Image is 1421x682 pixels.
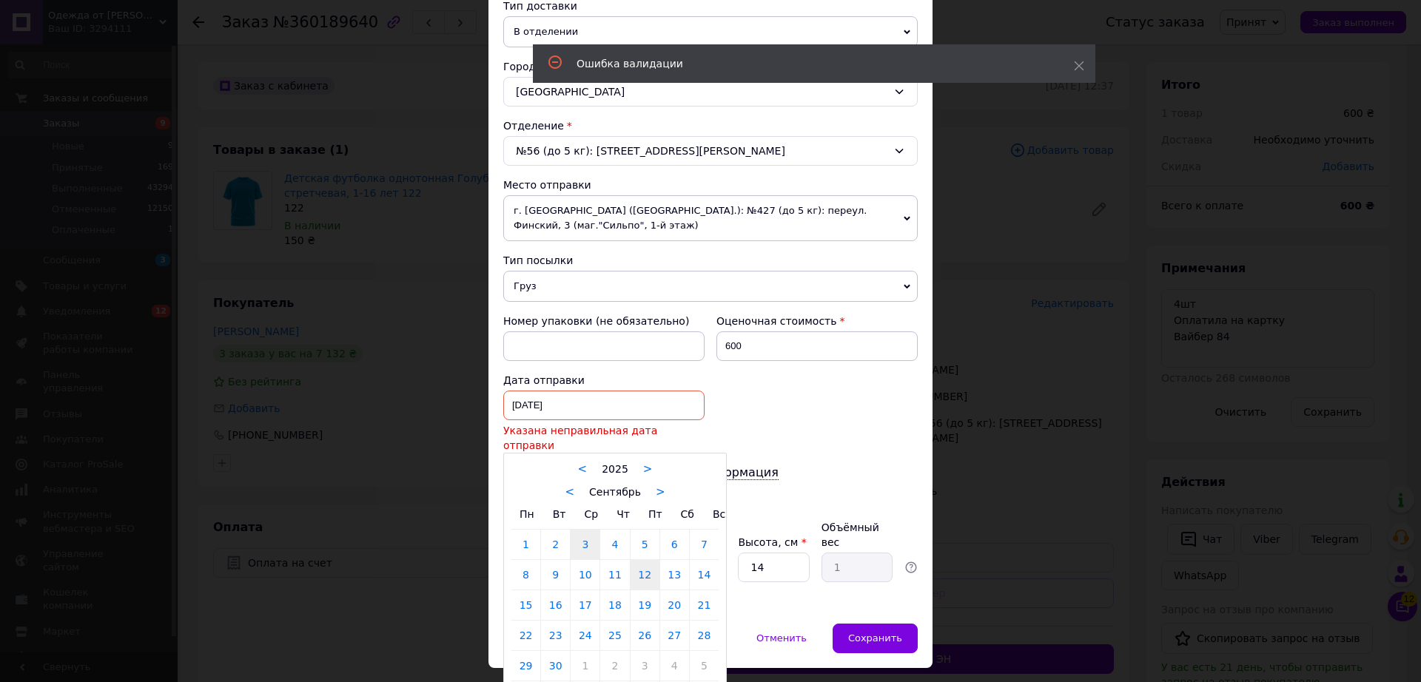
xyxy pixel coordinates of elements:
[578,462,588,476] a: <
[571,590,599,620] a: 17
[571,651,599,681] a: 1
[541,530,570,559] a: 2
[631,651,659,681] a: 3
[600,560,629,590] a: 11
[511,530,540,559] a: 1
[541,651,570,681] a: 30
[511,621,540,650] a: 22
[756,632,807,644] span: Отменить
[631,530,659,559] a: 5
[541,560,570,590] a: 9
[631,560,659,590] a: 12
[565,485,574,499] a: <
[511,560,540,590] a: 8
[656,485,665,499] a: >
[848,632,902,644] span: Сохранить
[571,530,599,559] a: 3
[690,651,719,681] a: 5
[600,590,629,620] a: 18
[600,530,629,559] a: 4
[690,590,719,620] a: 21
[600,651,629,681] a: 2
[571,560,599,590] a: 10
[648,508,662,520] span: Пт
[602,463,628,475] span: 2025
[584,508,598,520] span: Ср
[660,530,689,559] a: 6
[660,651,689,681] a: 4
[541,621,570,650] a: 23
[541,590,570,620] a: 16
[631,590,659,620] a: 19
[571,621,599,650] a: 24
[511,590,540,620] a: 15
[643,462,653,476] a: >
[577,56,1037,71] div: Ошибка валидации
[681,508,694,520] span: Сб
[589,486,641,498] span: Сентябрь
[631,621,659,650] a: 26
[511,651,540,681] a: 29
[690,530,719,559] a: 7
[660,560,689,590] a: 13
[617,508,630,520] span: Чт
[520,508,534,520] span: Пн
[553,508,566,520] span: Вт
[660,621,689,650] a: 27
[690,560,719,590] a: 14
[690,621,719,650] a: 28
[713,508,725,520] span: Вс
[600,621,629,650] a: 25
[660,590,689,620] a: 20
